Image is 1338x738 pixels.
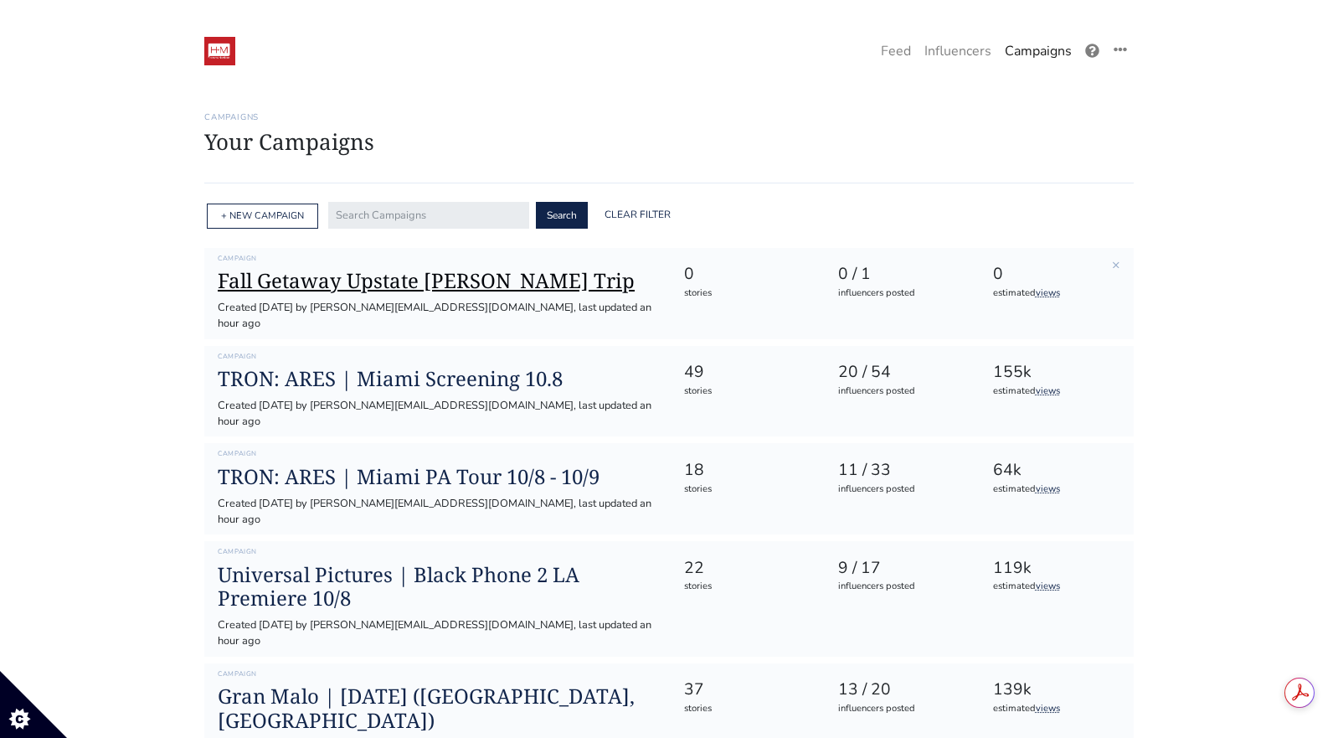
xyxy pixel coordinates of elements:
[993,556,1118,581] div: 119k
[838,580,963,594] div: influencers posted
[684,286,809,301] div: stories
[1036,580,1060,592] a: views
[998,34,1078,68] a: Campaigns
[918,34,998,68] a: Influencers
[218,684,656,733] a: Gran Malo | [DATE] ([GEOGRAPHIC_DATA], [GEOGRAPHIC_DATA])
[684,678,809,702] div: 37
[838,556,963,581] div: 9 / 17
[218,496,656,528] div: Created [DATE] by [PERSON_NAME][EMAIL_ADDRESS][DOMAIN_NAME], last updated an hour ago
[993,360,1118,384] div: 155k
[1036,702,1060,715] a: views
[218,465,656,489] a: TRON: ARES | Miami PA Tour 10/8 - 10/9
[204,112,1134,122] h6: Campaigns
[684,702,809,716] div: stories
[838,678,963,702] div: 13 / 20
[684,483,809,497] div: stories
[218,255,656,263] h6: Campaign
[221,209,304,222] a: + NEW CAMPAIGN
[684,384,809,399] div: stories
[594,202,681,229] a: Clear Filter
[993,702,1118,716] div: estimated
[838,702,963,716] div: influencers posted
[838,262,963,286] div: 0 / 1
[218,617,656,649] div: Created [DATE] by [PERSON_NAME][EMAIL_ADDRESS][DOMAIN_NAME], last updated an hour ago
[684,262,809,286] div: 0
[684,556,809,581] div: 22
[1036,384,1060,397] a: views
[1112,255,1120,274] a: ×
[328,202,529,229] input: Search Campaigns
[838,384,963,399] div: influencers posted
[204,129,1134,155] h1: Your Campaigns
[993,678,1118,702] div: 139k
[838,458,963,483] div: 11 / 33
[218,367,656,391] a: TRON: ARES | Miami Screening 10.8
[838,483,963,497] div: influencers posted
[218,450,656,458] h6: Campaign
[993,286,1118,301] div: estimated
[993,458,1118,483] div: 64k
[218,670,656,679] h6: Campaign
[684,360,809,384] div: 49
[1036,483,1060,495] a: views
[838,286,963,301] div: influencers posted
[993,580,1118,594] div: estimated
[218,353,656,361] h6: Campaign
[993,384,1118,399] div: estimated
[838,360,963,384] div: 20 / 54
[218,398,656,430] div: Created [DATE] by [PERSON_NAME][EMAIL_ADDRESS][DOMAIN_NAME], last updated an hour ago
[218,563,656,612] a: Universal Pictures | Black Phone 2 LA Premiere 10/8
[684,580,809,594] div: stories
[684,458,809,483] div: 18
[218,269,656,293] a: Fall Getaway Upstate [PERSON_NAME] Trip
[218,548,656,556] h6: Campaign
[874,34,918,68] a: Feed
[204,37,235,65] img: 19:52:48_1547236368
[993,483,1118,497] div: estimated
[536,202,588,229] button: Search
[1036,286,1060,299] a: views
[218,300,656,332] div: Created [DATE] by [PERSON_NAME][EMAIL_ADDRESS][DOMAIN_NAME], last updated an hour ago
[993,262,1118,286] div: 0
